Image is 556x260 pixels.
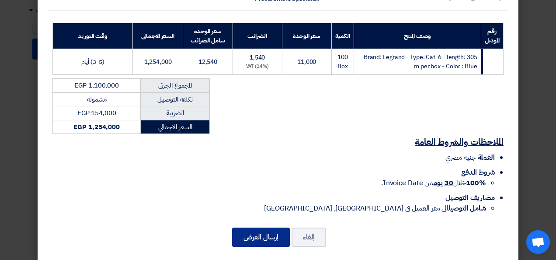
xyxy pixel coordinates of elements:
[434,178,453,188] u: 30 يوم
[73,122,120,132] strong: EGP 1,254,000
[445,193,495,203] span: مصاريف التوصيل
[81,57,104,67] span: (3-5) أيام
[53,79,141,93] td: EGP 1,100,000
[292,228,326,247] button: إلغاء
[364,53,477,71] span: Brand: Legrand - Type: Cat-6 - length: 305 m per box - Color : Blue
[87,95,106,104] span: مشموله
[233,23,282,49] th: الضرائب
[236,63,278,70] div: (14%) VAT
[141,120,210,134] td: السعر الاجمالي
[415,135,504,148] u: الملاحظات والشروط العامة
[232,228,290,247] button: إرسال العرض
[445,152,476,163] span: جنيه مصري
[250,53,265,62] span: 1,540
[448,203,486,214] strong: شامل التوصيل
[144,57,172,67] span: 1,254,000
[141,92,210,106] td: تكلفه التوصيل
[77,108,116,118] span: EGP 154,000
[133,23,183,49] th: السعر الاجمالي
[282,23,331,49] th: سعر الوحدة
[297,57,316,67] span: 11,000
[141,106,210,120] td: الضريبة
[526,230,550,254] div: Open chat
[478,152,495,163] span: العملة
[481,23,503,49] th: رقم الموديل
[53,23,133,49] th: وقت التوريد
[52,203,486,214] li: الى مقر العميل في [GEOGRAPHIC_DATA], [GEOGRAPHIC_DATA]
[461,167,495,178] span: شروط الدفع
[337,53,348,71] span: 100 Box
[331,23,354,49] th: الكمية
[141,79,210,93] td: المجموع الجزئي
[198,57,217,67] span: 12,540
[381,178,486,188] span: خلال من Invoice Date.
[354,23,481,49] th: وصف المنتج
[183,23,233,49] th: سعر الوحدة شامل الضرائب
[466,178,486,188] strong: 100%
